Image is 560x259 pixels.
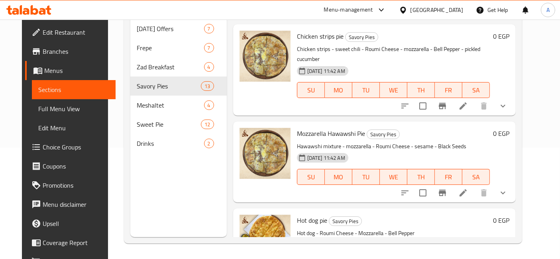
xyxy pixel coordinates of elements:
span: Choice Groups [43,142,109,152]
span: Menus [44,66,109,75]
a: Branches [25,42,116,61]
div: items [204,62,214,72]
button: WE [380,169,407,185]
div: [GEOGRAPHIC_DATA] [411,6,463,14]
div: Savory Pies13 [130,77,227,96]
div: Zad Breakfast4 [130,57,227,77]
span: TH [411,84,432,96]
div: Sweet Pie [137,120,201,129]
span: 13 [201,82,213,90]
span: Coupons [43,161,109,171]
div: Ramadan Offers [137,24,204,33]
button: Branch-specific-item [433,183,452,202]
button: sort-choices [395,183,415,202]
span: 7 [204,25,214,33]
span: 2 [204,140,214,147]
span: WE [383,171,404,183]
a: Coupons [25,157,116,176]
div: Menu-management [324,5,373,15]
span: Meshaltet [137,100,204,110]
span: Menu disclaimer [43,200,109,209]
button: SU [297,169,325,185]
span: FR [438,171,459,183]
button: delete [474,96,493,116]
span: SU [301,171,322,183]
a: Menu disclaimer [25,195,116,214]
span: A [546,6,550,14]
span: Drinks [137,139,204,148]
button: WE [380,82,407,98]
img: Mozzarella Hawawshi Pie [240,128,291,179]
button: FR [435,169,462,185]
a: Menus [25,61,116,80]
button: MO [325,82,352,98]
button: SU [297,82,325,98]
span: 7 [204,44,214,52]
a: Edit menu item [458,101,468,111]
span: MO [328,84,349,96]
div: Savory Pies [345,32,378,42]
span: Savory Pies [346,33,378,42]
span: Mozzarella Hawawshi Pie [297,128,365,139]
span: Savory Pies [367,130,399,139]
img: Chicken strips pie [240,31,291,82]
div: Savory Pies [329,216,362,226]
a: Edit menu item [458,188,468,198]
p: Hawawshi mixture - mozzarella - Roumi Cheese - sesame - Black Seeds [297,141,490,151]
button: TU [352,82,380,98]
div: items [204,100,214,110]
p: Hot dog - Roumi Cheese - Mozzarella - Bell Pepper [297,228,490,238]
span: Coverage Report [43,238,109,247]
div: Meshaltet4 [130,96,227,115]
div: Drinks2 [130,134,227,153]
span: WE [383,84,404,96]
span: FR [438,84,459,96]
button: show more [493,183,513,202]
button: delete [474,183,493,202]
button: MO [325,169,352,185]
a: Sections [32,80,116,99]
div: Savory Pies [367,129,400,139]
button: Branch-specific-item [433,96,452,116]
span: [DATE] Offers [137,24,204,33]
a: Edit Menu [32,118,116,137]
span: Chicken strips pie [297,30,344,42]
svg: Show Choices [498,101,508,111]
span: TH [411,171,432,183]
span: Promotions [43,181,109,190]
div: items [204,139,214,148]
span: Savory Pies [137,81,201,91]
a: Edit Restaurant [25,23,116,42]
span: SU [301,84,322,96]
a: Promotions [25,176,116,195]
span: [DATE] 11:42 AM [304,154,348,162]
span: Zad Breakfast [137,62,204,72]
a: Coverage Report [25,233,116,252]
button: sort-choices [395,96,415,116]
span: Frepe [137,43,204,53]
span: Edit Menu [38,123,109,133]
span: TU [356,171,377,183]
span: Edit Restaurant [43,27,109,37]
p: Chicken strips - sweet chili - Roumi Cheese - mozzarella - Bell Pepper - pickled cucumber [297,44,490,64]
div: items [201,120,214,129]
span: Hot dog pie [297,214,327,226]
button: TH [407,169,435,185]
button: show more [493,96,513,116]
div: [DATE] Offers7 [130,19,227,38]
span: MO [328,171,349,183]
span: 12 [201,121,213,128]
div: Frepe7 [130,38,227,57]
h6: 0 EGP [493,215,509,226]
button: SA [462,169,490,185]
span: TU [356,84,377,96]
svg: Show Choices [498,188,508,198]
div: Sweet Pie12 [130,115,227,134]
span: Upsell [43,219,109,228]
span: Sections [38,85,109,94]
span: 4 [204,63,214,71]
